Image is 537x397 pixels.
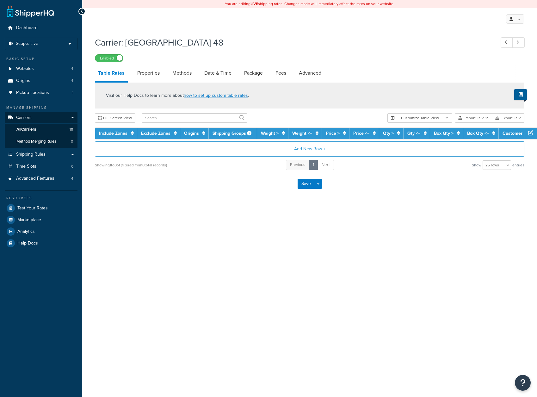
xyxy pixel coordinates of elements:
[5,112,77,148] li: Carriers
[261,130,279,137] a: Weight >
[71,139,73,144] span: 0
[472,161,481,170] span: Show
[95,36,489,49] h1: Carrier: [GEOGRAPHIC_DATA] 48
[201,65,235,81] a: Date & Time
[5,124,77,135] a: AllCarriers10
[326,130,340,137] a: Price >
[71,66,73,71] span: 4
[241,65,266,81] a: Package
[250,1,258,7] b: LIVE
[16,139,56,144] span: Method Merging Rules
[514,89,527,100] button: Show Help Docs
[5,161,77,172] a: Time Slots0
[95,54,123,62] label: Enabled
[383,130,394,137] a: Qty >
[5,226,77,237] a: Analytics
[5,105,77,110] div: Manage Shipping
[309,160,318,170] a: 1
[169,65,195,81] a: Methods
[16,78,30,84] span: Origins
[16,66,34,71] span: Websites
[95,161,167,170] div: Showing 1 to 0 of (filtered from 0 total records)
[5,202,77,214] a: Test Your Rates
[272,65,289,81] a: Fees
[5,75,77,87] a: Origins4
[5,214,77,226] a: Marketplace
[71,78,73,84] span: 4
[71,176,73,181] span: 4
[322,162,330,168] span: Next
[5,149,77,160] a: Shipping Rules
[407,130,420,137] a: Qty <=
[99,130,127,137] a: Include Zones
[142,113,247,123] input: Search
[455,113,492,123] button: Import CSV
[512,161,524,170] span: entries
[434,130,454,137] a: Box Qty >
[5,173,77,184] li: Advanced Features
[17,206,48,211] span: Test Your Rates
[5,112,77,124] a: Carriers
[5,75,77,87] li: Origins
[16,41,38,47] span: Scope: Live
[16,90,49,96] span: Pickup Locations
[5,22,77,34] a: Dashboard
[16,127,36,132] span: All Carriers
[5,161,77,172] li: Time Slots
[17,217,41,223] span: Marketplace
[184,92,248,99] a: how to set up custom table rates
[17,241,38,246] span: Help Docs
[106,92,249,99] p: Visit our Help Docs to learn more about .
[5,63,77,75] li: Websites
[16,115,32,121] span: Carriers
[5,87,77,99] a: Pickup Locations1
[501,37,513,48] a: Previous Record
[69,127,73,132] span: 10
[16,164,36,169] span: Time Slots
[5,136,77,147] a: Method Merging Rules0
[71,164,73,169] span: 0
[5,173,77,184] a: Advanced Features4
[286,160,309,170] a: Previous
[16,25,38,31] span: Dashboard
[209,128,257,139] th: Shipping Groups
[387,113,452,123] button: Customize Table View
[5,56,77,62] div: Basic Setup
[95,65,128,83] a: Table Rates
[292,130,312,137] a: Weight <=
[290,162,305,168] span: Previous
[353,130,369,137] a: Price <=
[492,113,524,123] button: Export CSV
[5,87,77,99] li: Pickup Locations
[16,176,54,181] span: Advanced Features
[95,141,524,157] button: Add New Row +
[141,130,170,137] a: Exclude Zones
[95,113,135,123] button: Full Screen View
[5,63,77,75] a: Websites4
[296,65,324,81] a: Advanced
[5,238,77,249] a: Help Docs
[72,90,73,96] span: 1
[184,130,199,137] a: Origins
[515,375,531,391] button: Open Resource Center
[318,160,334,170] a: Next
[17,229,35,234] span: Analytics
[467,130,489,137] a: Box Qty <=
[512,37,525,48] a: Next Record
[5,136,77,147] li: Method Merging Rules
[298,179,315,189] button: Save
[16,152,46,157] span: Shipping Rules
[134,65,163,81] a: Properties
[5,195,77,201] div: Resources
